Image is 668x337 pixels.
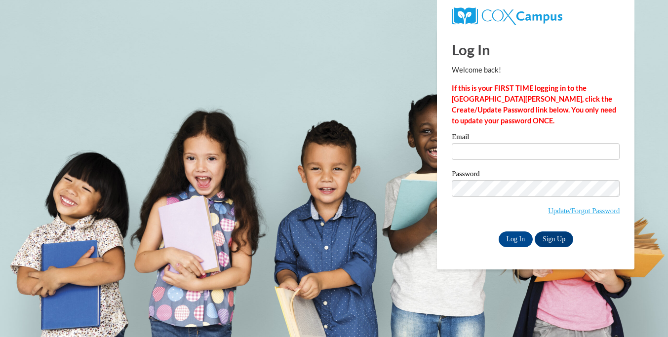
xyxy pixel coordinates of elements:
[452,11,562,20] a: COX Campus
[548,207,620,215] a: Update/Forgot Password
[499,231,533,247] input: Log In
[452,39,620,60] h1: Log In
[452,170,620,180] label: Password
[535,231,573,247] a: Sign Up
[452,7,562,25] img: COX Campus
[452,84,616,125] strong: If this is your FIRST TIME logging in to the [GEOGRAPHIC_DATA][PERSON_NAME], click the Create/Upd...
[452,133,620,143] label: Email
[452,65,620,75] p: Welcome back!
